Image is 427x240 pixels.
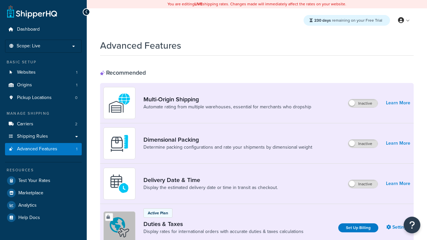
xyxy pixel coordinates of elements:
[404,217,420,233] button: Open Resource Center
[5,130,82,143] a: Shipping Rules
[5,212,82,224] a: Help Docs
[386,139,410,148] a: Learn More
[143,228,304,235] a: Display rates for international orders with accurate duties & taxes calculations
[5,66,82,79] li: Websites
[338,223,378,232] a: Set Up Billing
[143,220,304,228] a: Duties & Taxes
[5,118,82,130] li: Carriers
[17,43,40,49] span: Scope: Live
[18,190,43,196] span: Marketplace
[17,27,40,32] span: Dashboard
[143,96,311,103] a: Multi-Origin Shipping
[5,175,82,187] a: Test Your Rates
[108,91,131,115] img: WatD5o0RtDAAAAAElFTkSuQmCC
[100,69,146,76] div: Recommended
[5,79,82,91] a: Origins1
[108,172,131,195] img: gfkeb5ejjkALwAAAABJRU5ErkJggg==
[348,180,378,188] label: Inactive
[148,210,168,216] p: Active Plan
[17,134,48,139] span: Shipping Rules
[386,179,410,188] a: Learn More
[5,92,82,104] li: Pickup Locations
[75,95,77,101] span: 0
[386,98,410,108] a: Learn More
[348,99,378,107] label: Inactive
[17,121,33,127] span: Carriers
[5,23,82,36] a: Dashboard
[5,199,82,211] a: Analytics
[75,121,77,127] span: 2
[17,146,57,152] span: Advanced Features
[100,39,181,52] h1: Advanced Features
[108,132,131,155] img: DTVBYsAAAAAASUVORK5CYII=
[18,215,40,221] span: Help Docs
[76,82,77,88] span: 1
[143,104,311,110] a: Automate rating from multiple warehouses, essential for merchants who dropship
[348,140,378,148] label: Inactive
[5,167,82,173] div: Resources
[76,70,77,75] span: 1
[143,184,278,191] a: Display the estimated delivery date or time in transit as checkout.
[5,59,82,65] div: Basic Setup
[5,143,82,155] li: Advanced Features
[143,144,312,151] a: Determine packing configurations and rate your shipments by dimensional weight
[5,111,82,116] div: Manage Shipping
[5,187,82,199] a: Marketplace
[5,66,82,79] a: Websites1
[314,17,331,23] strong: 230 days
[5,143,82,155] a: Advanced Features1
[143,176,278,184] a: Delivery Date & Time
[17,95,52,101] span: Pickup Locations
[5,92,82,104] a: Pickup Locations0
[5,118,82,130] a: Carriers2
[314,17,382,23] span: remaining on your Free Trial
[386,223,410,232] a: Settings
[194,1,202,7] b: LIVE
[17,82,32,88] span: Origins
[18,178,50,184] span: Test Your Rates
[143,136,312,143] a: Dimensional Packing
[17,70,36,75] span: Websites
[76,146,77,152] span: 1
[18,203,37,208] span: Analytics
[5,79,82,91] li: Origins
